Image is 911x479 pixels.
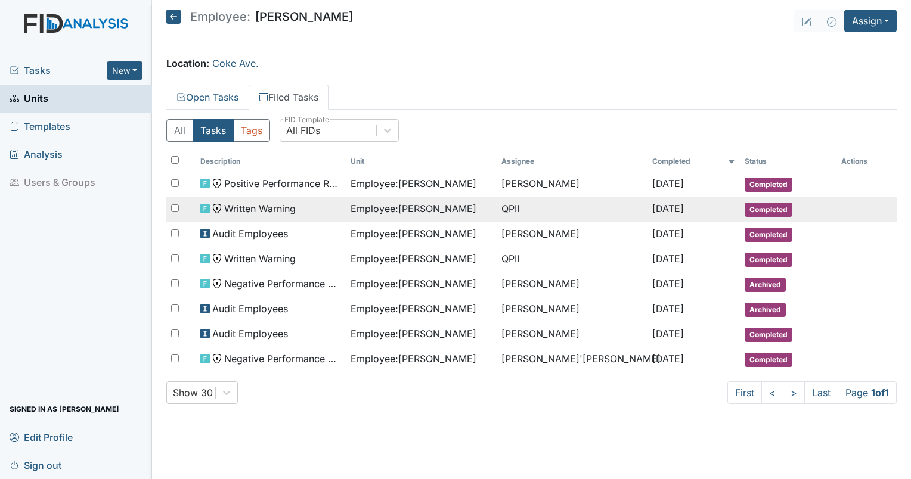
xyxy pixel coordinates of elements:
[10,456,61,474] span: Sign out
[224,201,296,216] span: Written Warning
[351,276,476,291] span: Employee : [PERSON_NAME]
[166,85,249,110] a: Open Tasks
[836,151,896,172] th: Actions
[652,278,684,290] span: [DATE]
[351,301,476,316] span: Employee : [PERSON_NAME]
[10,400,119,418] span: Signed in as [PERSON_NAME]
[652,228,684,240] span: [DATE]
[745,253,792,267] span: Completed
[740,151,836,172] th: Toggle SortBy
[727,381,897,404] nav: task-pagination
[804,381,838,404] a: Last
[286,123,320,138] div: All FIDs
[233,119,270,142] button: Tags
[166,119,897,404] div: Filed Tasks
[10,428,73,446] span: Edit Profile
[212,57,259,69] a: Coke Ave.
[166,57,209,69] strong: Location:
[346,151,497,172] th: Toggle SortBy
[745,353,792,367] span: Completed
[10,145,63,164] span: Analysis
[497,322,647,347] td: [PERSON_NAME]
[190,11,250,23] span: Employee:
[351,226,476,241] span: Employee : [PERSON_NAME]
[166,119,193,142] button: All
[647,151,740,172] th: Toggle SortBy
[173,385,213,400] div: Show 30
[761,381,783,404] a: <
[166,119,270,142] div: Type filter
[351,251,476,266] span: Employee : [PERSON_NAME]
[497,151,647,172] th: Assignee
[249,85,329,110] a: Filed Tasks
[838,381,897,404] span: Page
[497,197,647,222] td: QPII
[166,10,353,24] h5: [PERSON_NAME]
[351,176,476,191] span: Employee : [PERSON_NAME]
[497,222,647,247] td: [PERSON_NAME]
[652,328,684,340] span: [DATE]
[212,226,288,241] span: Audit Employees
[10,117,70,136] span: Templates
[171,156,179,164] input: Toggle All Rows Selected
[652,203,684,214] span: [DATE]
[783,381,805,404] a: >
[212,326,288,341] span: Audit Employees
[652,253,684,265] span: [DATE]
[745,228,792,242] span: Completed
[196,151,346,172] th: Toggle SortBy
[497,172,647,197] td: [PERSON_NAME]
[745,328,792,342] span: Completed
[224,352,342,366] span: Negative Performance Review
[745,203,792,217] span: Completed
[745,178,792,192] span: Completed
[497,272,647,297] td: [PERSON_NAME]
[745,278,786,292] span: Archived
[351,201,476,216] span: Employee : [PERSON_NAME]
[652,178,684,189] span: [DATE]
[10,63,107,77] a: Tasks
[351,352,476,366] span: Employee : [PERSON_NAME]
[497,247,647,272] td: QPII
[193,119,234,142] button: Tasks
[224,251,296,266] span: Written Warning
[212,301,288,316] span: Audit Employees
[497,297,647,322] td: [PERSON_NAME]
[844,10,897,32] button: Assign
[224,276,342,291] span: Negative Performance Review
[107,61,142,80] button: New
[497,347,647,372] td: [PERSON_NAME]'[PERSON_NAME]
[745,303,786,317] span: Archived
[727,381,762,404] a: First
[871,387,889,399] strong: 1 of 1
[351,326,476,341] span: Employee : [PERSON_NAME]
[224,176,342,191] span: Positive Performance Review
[652,353,684,365] span: [DATE]
[10,89,48,108] span: Units
[652,303,684,315] span: [DATE]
